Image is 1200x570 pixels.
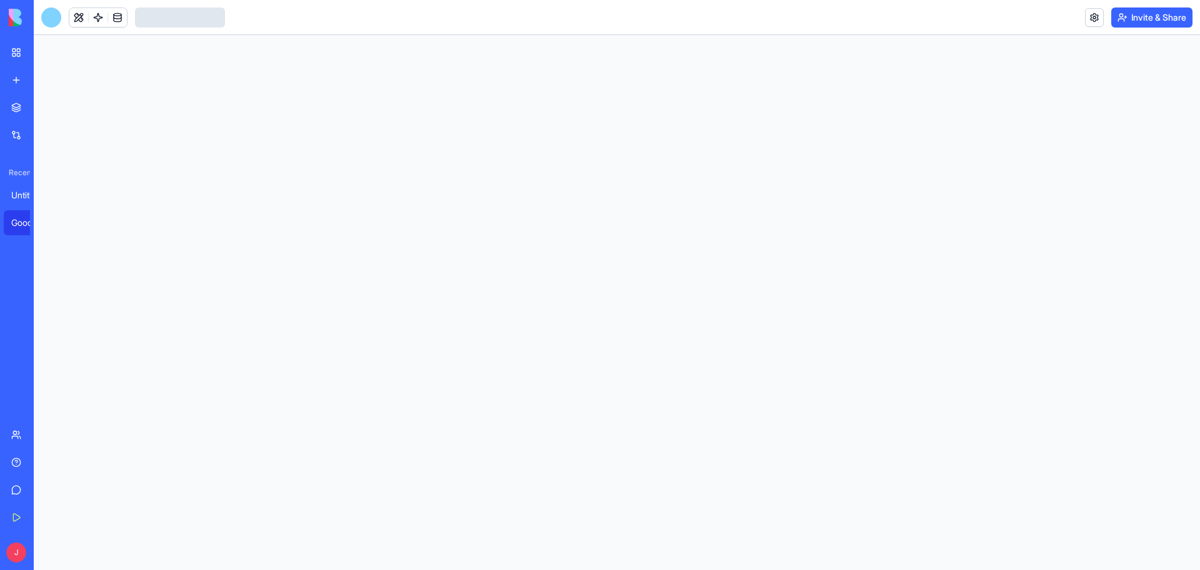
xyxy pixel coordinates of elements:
button: Invite & Share [1111,8,1192,28]
a: Untitled App [4,183,54,208]
img: logo [9,9,86,26]
span: J [6,542,26,562]
div: Untitled App [11,189,46,201]
span: Recent [4,168,30,178]
div: Good Samaritan Network EventHub [11,216,46,229]
a: Good Samaritan Network EventHub [4,210,54,235]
